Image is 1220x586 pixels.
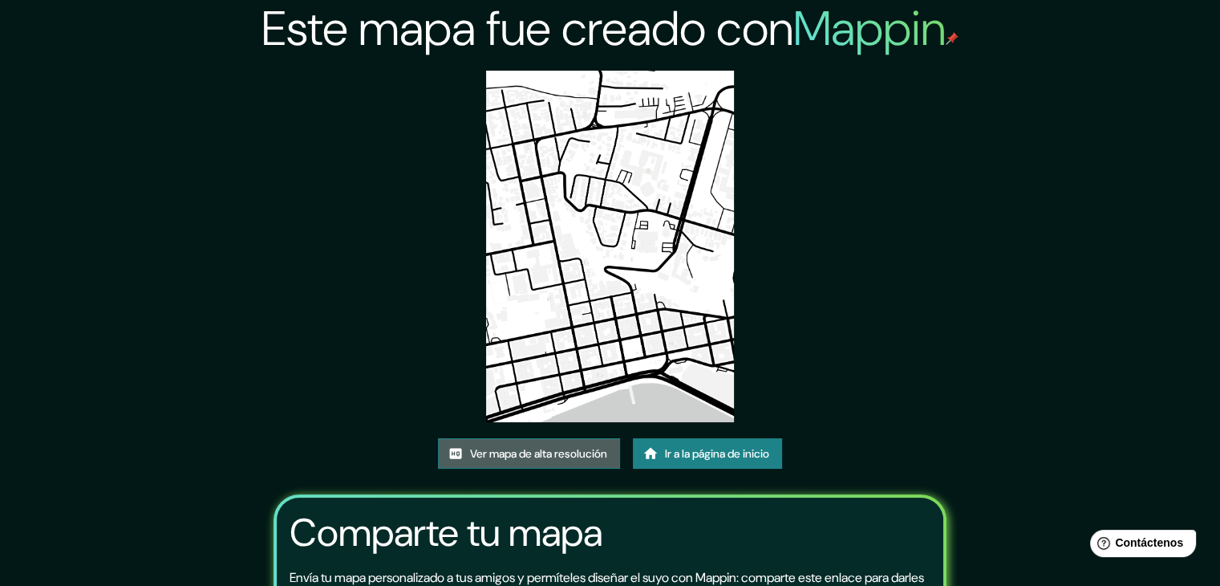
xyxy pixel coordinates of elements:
[438,438,620,469] a: Ver mapa de alta resolución
[486,71,735,422] img: created-map
[946,32,959,45] img: pin de mapeo
[290,507,602,558] font: Comparte tu mapa
[1077,523,1202,568] iframe: Lanzador de widgets de ayuda
[665,446,769,461] font: Ir a la página de inicio
[633,438,782,469] a: Ir a la página de inicio
[470,446,607,461] font: Ver mapa de alta resolución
